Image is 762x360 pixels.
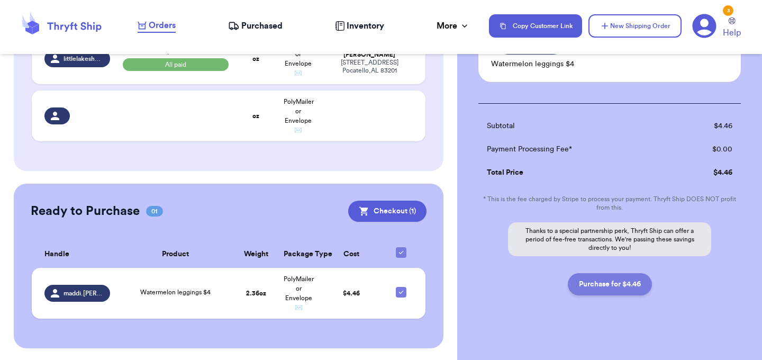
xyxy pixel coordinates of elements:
button: Purchase for $4.46 [568,273,652,295]
td: Payment Processing Fee* [478,138,671,161]
button: New Shipping Order [588,14,682,38]
th: Cost [320,241,383,268]
strong: oz [252,113,259,119]
span: Inventory [347,20,384,32]
a: Inventory [335,20,384,32]
p: * This is the fee charged by Stripe to process your payment. Thryft Ship DOES NOT profit from this. [478,195,741,212]
td: $ 4.46 [671,114,741,138]
td: $ 4.46 [671,161,741,184]
th: Product [116,241,235,268]
span: Help [723,26,741,39]
td: Total Price [478,161,671,184]
th: Package Type [277,241,320,268]
span: PolyMailer or Envelope ✉️ [284,98,314,133]
a: 3 [692,14,716,38]
span: All paid [123,58,229,71]
a: Help [723,17,741,39]
td: $ 0.00 [671,138,741,161]
span: Watermelon leggings $4 [140,289,211,295]
div: 3 [723,5,733,16]
h2: Ready to Purchase [31,203,140,220]
a: Orders [138,19,176,33]
p: Watermelon leggings $4 [491,59,574,69]
div: More [437,20,470,32]
span: Orders [149,19,176,32]
span: Purchased [241,20,283,32]
strong: oz [252,56,259,62]
th: Weight [235,241,277,268]
span: Handle [44,249,69,260]
td: Subtotal [478,114,671,138]
span: maddi.[PERSON_NAME] [63,289,104,298]
button: Checkout (1) [348,201,427,222]
span: $ 4.46 [343,290,360,296]
a: Purchased [228,20,283,32]
strong: 2.36 oz [246,290,266,296]
div: [STREET_ADDRESS] Pocatello , AL 83201 [326,59,413,75]
p: Thanks to a special partnership perk, Thryft Ship can offer a period of fee-free transactions. We... [508,222,711,256]
span: 01 [146,206,163,217]
button: Copy Customer Link [489,14,582,38]
span: littlelakeshorethrifts [63,55,104,63]
span: PolyMailer or Envelope ✉️ [284,276,314,311]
